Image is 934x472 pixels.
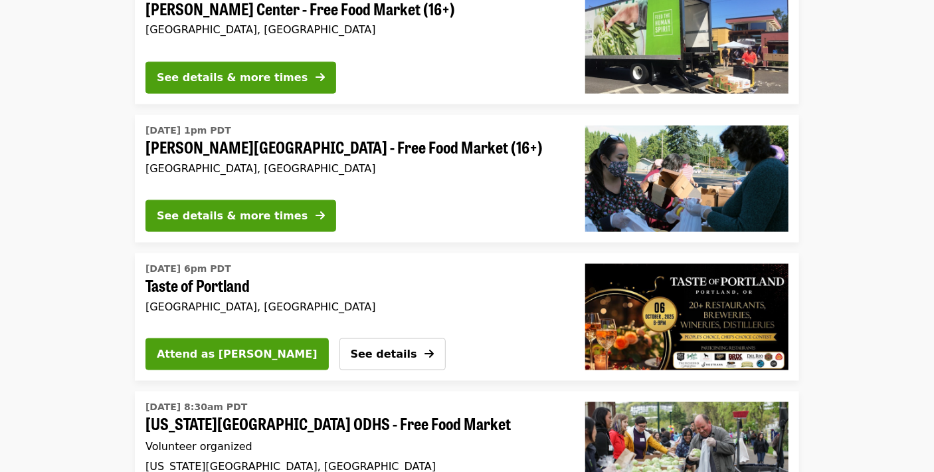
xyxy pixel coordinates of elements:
[145,259,553,316] a: See details for "Taste of Portland"
[145,138,564,157] span: [PERSON_NAME][GEOGRAPHIC_DATA] - Free Food Market (16+)
[157,346,318,362] span: Attend as [PERSON_NAME]
[145,162,564,175] div: [GEOGRAPHIC_DATA], [GEOGRAPHIC_DATA]
[135,115,799,243] a: See details for "Sitton Elementary - Free Food Market (16+)"
[351,348,417,360] span: See details
[145,276,553,295] span: Taste of Portland
[575,253,799,381] a: Taste of Portland
[145,300,553,313] div: [GEOGRAPHIC_DATA], [GEOGRAPHIC_DATA]
[425,348,434,360] i: arrow-right icon
[145,200,336,232] button: See details & more times
[145,414,553,433] span: [US_STATE][GEOGRAPHIC_DATA] ODHS - Free Food Market
[145,440,252,453] span: Volunteer organized
[316,71,325,84] i: arrow-right icon
[145,262,231,276] time: [DATE] 6pm PDT
[157,208,308,224] div: See details & more times
[339,338,446,370] button: See details
[145,400,247,414] time: [DATE] 8:30am PDT
[145,124,231,138] time: [DATE] 1pm PDT
[585,126,789,232] img: Sitton Elementary - Free Food Market (16+) organized by Oregon Food Bank
[145,62,336,94] button: See details & more times
[157,70,308,86] div: See details & more times
[145,338,329,370] button: Attend as [PERSON_NAME]
[145,23,564,36] div: [GEOGRAPHIC_DATA], [GEOGRAPHIC_DATA]
[316,209,325,222] i: arrow-right icon
[585,264,789,370] img: Taste of Portland organized by Oregon Food Bank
